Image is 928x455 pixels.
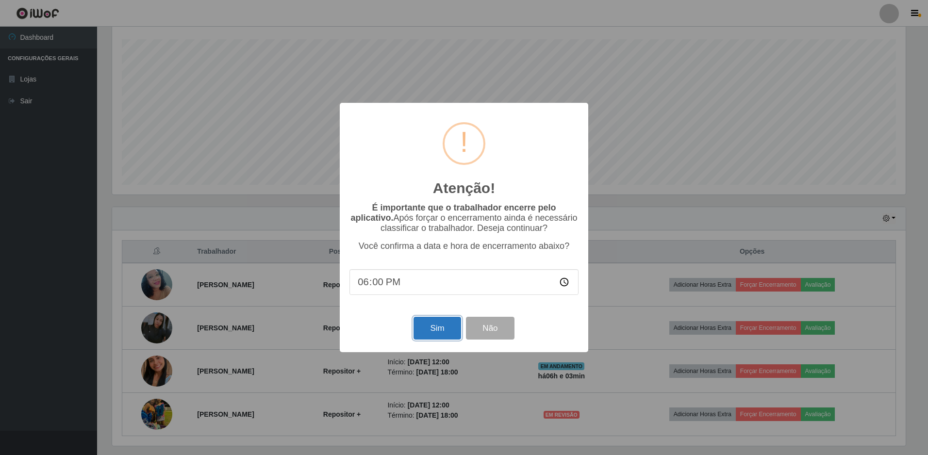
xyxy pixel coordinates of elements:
[349,241,579,251] p: Você confirma a data e hora de encerramento abaixo?
[466,317,514,340] button: Não
[349,203,579,233] p: Após forçar o encerramento ainda é necessário classificar o trabalhador. Deseja continuar?
[414,317,461,340] button: Sim
[433,179,495,197] h2: Atenção!
[350,203,556,223] b: É importante que o trabalhador encerre pelo aplicativo.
